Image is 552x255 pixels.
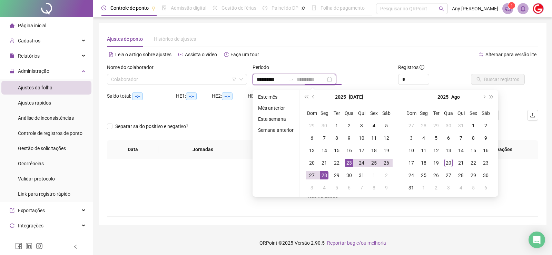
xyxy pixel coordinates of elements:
span: Separar saldo positivo e negativo? [112,122,191,130]
th: Dom [405,107,417,119]
div: 12 [432,146,440,155]
span: sync [10,223,14,228]
span: lock [10,69,14,73]
span: Reportar bug e/ou melhoria [327,240,386,246]
div: 3 [357,121,366,130]
td: 2025-08-28 [455,169,467,182]
span: filter [232,77,236,81]
span: info-circle [420,65,424,70]
label: Período [253,63,274,71]
div: 5 [382,121,391,130]
td: 2025-08-08 [467,132,480,144]
div: Open Intercom Messenger [529,232,545,248]
span: --:-- [132,92,143,100]
td: 2025-08-05 [331,182,343,194]
div: 28 [457,171,465,179]
span: Ajustes da folha [18,85,52,90]
span: Any [PERSON_NAME] [452,5,498,12]
span: clock-circle [101,6,106,10]
span: pushpin [301,6,305,10]
td: 2025-07-04 [368,119,380,132]
span: Histórico de ajustes [154,36,196,42]
div: 2 [482,121,490,130]
div: 3 [308,184,316,192]
div: 14 [457,146,465,155]
div: 30 [444,121,453,130]
td: 2025-07-03 [355,119,368,132]
th: Dom [306,107,318,119]
div: 30 [320,121,328,130]
span: notification [505,6,511,12]
th: Sex [368,107,380,119]
span: sun [213,6,217,10]
td: 2025-09-05 [467,182,480,194]
div: 9 [382,184,391,192]
td: 2025-08-10 [405,144,417,157]
div: 3 [407,134,415,142]
span: file-done [162,6,167,10]
div: 17 [407,159,415,167]
span: book [312,6,316,10]
span: bell [520,6,526,12]
div: 20 [444,159,453,167]
td: 2025-07-09 [343,132,355,144]
td: 2025-07-22 [331,157,343,169]
div: 12 [382,134,391,142]
td: 2025-08-19 [430,157,442,169]
td: 2025-08-29 [467,169,480,182]
span: Ajustes de ponto [107,36,143,42]
span: home [10,23,14,28]
span: dashboard [263,6,267,10]
td: 2025-08-31 [405,182,417,194]
td: 2025-08-04 [318,182,331,194]
div: 25 [370,159,378,167]
th: Sáb [380,107,393,119]
td: 2025-08-07 [455,132,467,144]
span: Gestão de férias [221,5,256,11]
button: super-next-year [488,90,495,104]
td: 2025-08-04 [417,132,430,144]
div: 2 [382,171,391,179]
span: facebook [15,243,22,249]
div: 6 [345,184,353,192]
span: Página inicial [18,23,46,28]
div: 21 [320,159,328,167]
td: 2025-08-24 [405,169,417,182]
th: Data [107,140,158,159]
td: 2025-07-29 [430,119,442,132]
div: 28 [320,171,328,179]
td: 2025-09-03 [442,182,455,194]
td: 2025-07-08 [331,132,343,144]
td: 2025-07-24 [355,157,368,169]
span: history [224,52,229,57]
span: Ajustes rápidos [18,100,51,106]
td: 2025-07-21 [318,157,331,169]
th: Sex [467,107,480,119]
td: 2025-07-28 [417,119,430,132]
div: 10 [357,134,366,142]
div: 29 [308,121,316,130]
td: 2025-06-30 [318,119,331,132]
td: 2025-08-22 [467,157,480,169]
td: 2025-07-01 [331,119,343,132]
div: 8 [333,134,341,142]
span: pushpin [151,6,156,10]
td: 2025-08-25 [417,169,430,182]
td: 2025-07-14 [318,144,331,157]
div: 5 [469,184,477,192]
footer: QRPoint © 2025 - 2.90.5 - [93,231,552,255]
div: 17 [357,146,366,155]
td: 2025-08-09 [380,182,393,194]
th: Qui [355,107,368,119]
td: 2025-07-16 [343,144,355,157]
label: Nome do colaborador [107,63,158,71]
div: 7 [320,134,328,142]
div: 4 [420,134,428,142]
span: Faça um tour [230,52,259,57]
span: user-add [10,38,14,43]
th: Sáb [480,107,492,119]
td: 2025-06-29 [306,119,318,132]
button: prev-year [310,90,317,104]
div: Saldo total: [107,92,176,100]
span: swap [479,52,484,57]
